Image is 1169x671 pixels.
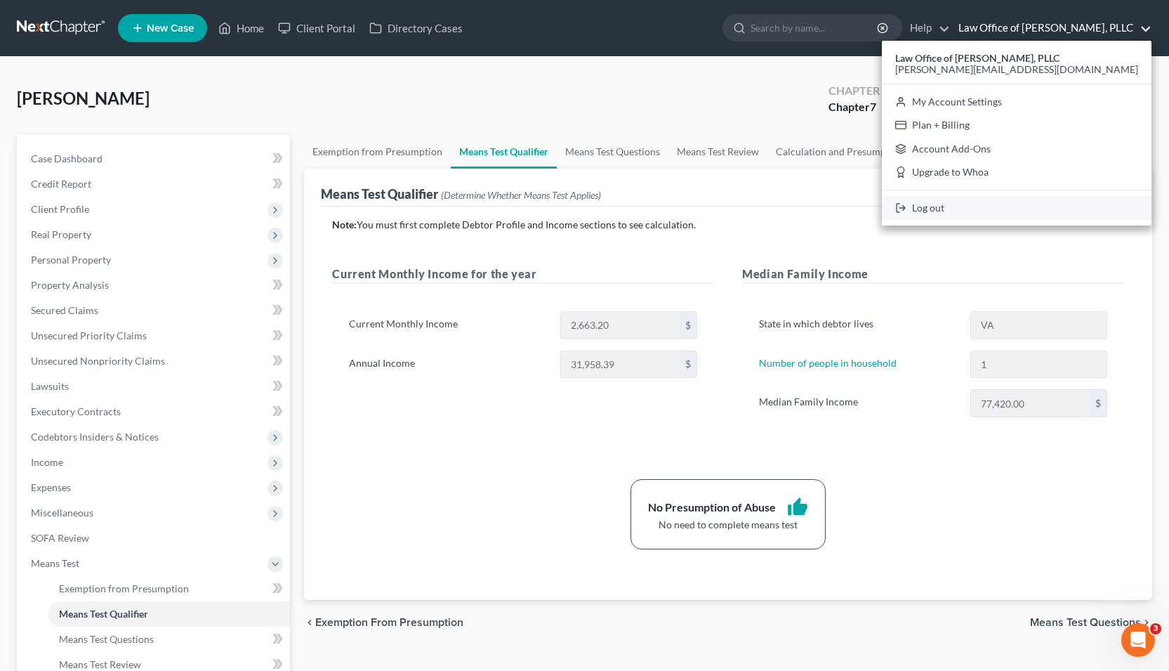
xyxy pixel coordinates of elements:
p: You must first complete Debtor Profile and Income sections to see calculation. [332,218,1124,232]
strong: Law Office of [PERSON_NAME], PLLC [895,52,1059,64]
a: Means Test Qualifier [451,135,557,169]
a: Directory Cases [362,15,470,41]
h5: Median Family Income [742,266,1124,283]
span: Unsecured Priority Claims [31,330,147,341]
span: Executory Contracts [31,405,121,417]
span: Income [31,456,63,468]
div: $ [680,312,696,339]
strong: Note: [332,219,357,230]
div: Chapter [828,99,880,115]
input: 0.00 [561,351,680,378]
a: Account Add-Ons [882,137,1151,161]
div: No need to complete means test [648,518,808,532]
div: $ [1090,390,1107,417]
a: Calculation and Presumption [767,135,912,169]
span: Property Analysis [31,279,109,291]
iframe: Intercom live chat [1121,623,1155,657]
div: Chapter [828,83,880,99]
input: 0.00 [971,390,1090,417]
span: Exemption from Presumption [59,582,189,594]
a: Law Office of [PERSON_NAME], PLLC [951,15,1151,41]
span: Means Test Questions [1030,617,1141,628]
span: 3 [1150,623,1161,634]
a: Means Test Questions [48,627,290,652]
span: SOFA Review [31,532,89,544]
button: chevron_left Exemption from Presumption [304,617,463,628]
label: Current Monthly Income [342,311,553,339]
span: Personal Property [31,254,111,266]
i: thumb_up [787,497,808,518]
span: Lawsuits [31,380,69,392]
i: chevron_right [1141,617,1152,628]
input: -- [971,351,1107,378]
div: Law Office of [PERSON_NAME], PLLC [882,41,1151,226]
a: Upgrade to Whoa [882,161,1151,185]
a: Secured Claims [20,298,290,323]
a: Number of people in household [759,357,897,369]
label: Median Family Income [752,389,963,417]
h5: Current Monthly Income for the year [332,266,714,283]
a: Means Test Questions [557,135,668,169]
button: Means Test Questions chevron_right [1030,617,1152,628]
span: Client Profile [31,203,89,215]
input: 0.00 [561,312,680,339]
span: (Determine Whether Means Test Applies) [441,189,601,201]
span: [PERSON_NAME] [17,88,150,108]
span: Real Property [31,228,91,240]
input: Search by name... [751,15,879,41]
span: Unsecured Nonpriority Claims [31,355,165,367]
label: State in which debtor lives [752,311,963,339]
span: Case Dashboard [31,152,103,164]
div: $ [680,351,696,378]
a: Executory Contracts [20,399,290,424]
a: Exemption from Presumption [48,576,290,601]
span: Means Test [31,557,79,569]
span: Codebtors Insiders & Notices [31,431,159,443]
span: Means Test Review [59,658,141,670]
span: Credit Report [31,178,91,190]
span: New Case [147,23,194,34]
span: [PERSON_NAME][EMAIL_ADDRESS][DOMAIN_NAME] [895,63,1138,75]
a: My Account Settings [882,90,1151,114]
label: Annual Income [342,351,553,379]
span: 7 [870,100,876,113]
div: No Presumption of Abuse [648,500,776,516]
a: Log out [882,196,1151,220]
span: Miscellaneous [31,507,93,519]
a: Unsecured Priority Claims [20,323,290,348]
a: Property Analysis [20,273,290,298]
div: Means Test Qualifier [321,185,601,202]
a: Means Test Qualifier [48,601,290,627]
a: Help [903,15,950,41]
a: SOFA Review [20,526,290,551]
span: Means Test Questions [59,633,154,645]
span: Exemption from Presumption [315,617,463,628]
a: Plan + Billing [882,113,1151,137]
a: Unsecured Nonpriority Claims [20,348,290,374]
span: Secured Claims [31,304,98,316]
a: Client Portal [271,15,362,41]
i: chevron_left [304,617,315,628]
span: Expenses [31,481,71,493]
a: Credit Report [20,171,290,197]
a: Case Dashboard [20,146,290,171]
a: Home [211,15,271,41]
a: Lawsuits [20,374,290,399]
span: Means Test Qualifier [59,608,148,620]
a: Exemption from Presumption [304,135,451,169]
a: Means Test Review [668,135,767,169]
input: State [971,312,1107,339]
